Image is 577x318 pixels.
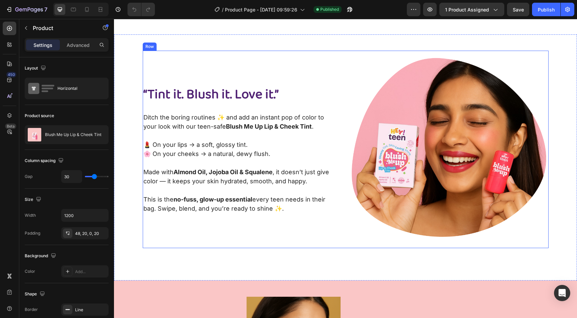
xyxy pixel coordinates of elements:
span: Save [513,7,524,12]
div: Border [25,307,38,313]
input: Auto [62,209,108,221]
div: Open Intercom Messenger [554,285,570,301]
button: 7 [3,3,50,16]
div: Line [75,307,107,313]
span: / [222,6,224,13]
span: 1 product assigned [445,6,489,13]
p: Blush Me Up Lip & Cheek Tint [45,132,101,137]
button: Save [507,3,529,16]
div: Add... [75,269,107,275]
iframe: To enrich screen reader interactions, please activate Accessibility in Grammarly extension settings [114,19,577,318]
div: Publish [538,6,555,13]
button: Publish [532,3,560,16]
p: 7 [44,5,47,14]
p: Product [33,24,90,32]
div: 450 [6,72,16,77]
div: Product source [25,113,54,119]
div: Gap [25,174,32,180]
img: product feature img [28,128,41,141]
div: Padding [25,230,40,236]
div: Horizontal [57,81,99,96]
div: Size [25,195,43,204]
button: 1 product assigned [439,3,504,16]
div: Width [25,212,36,218]
div: Column spacing [25,156,65,165]
div: Undo/Redo [128,3,155,16]
img: gempages_580916967938982483-058cb2af-0028-4e89-ad00-0b9c026e7fdc.png [237,32,435,229]
input: Auto [62,170,82,183]
span: Product Page - [DATE] 09:59:26 [225,6,297,13]
div: Row [30,25,41,31]
p: Settings [33,42,52,49]
p: Advanced [67,42,90,49]
div: Background [25,251,57,261]
div: Layout [25,64,47,73]
div: Beta [5,124,16,129]
div: Shape [25,290,46,299]
div: 48, 20, 0, 20 [75,231,107,237]
div: Color [25,268,35,274]
span: Published [320,6,339,12]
